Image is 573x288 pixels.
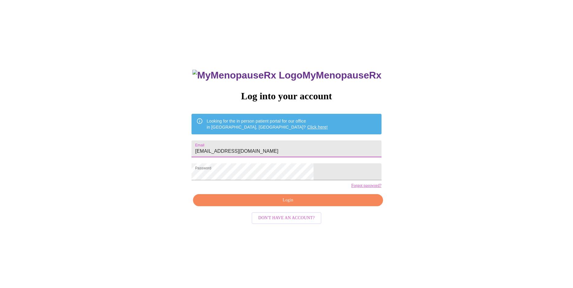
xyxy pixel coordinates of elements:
span: Login [200,197,376,204]
h3: MyMenopauseRx [192,70,381,81]
span: Don't have an account? [258,214,315,222]
a: Forgot password? [351,183,381,188]
a: Click here! [307,125,328,130]
div: Looking for the in person patient portal for our office in [GEOGRAPHIC_DATA], [GEOGRAPHIC_DATA]? [207,116,328,133]
img: MyMenopauseRx Logo [192,70,302,81]
button: Don't have an account? [252,212,321,224]
button: Login [193,194,383,206]
a: Don't have an account? [250,215,323,220]
h3: Log into your account [192,91,381,102]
